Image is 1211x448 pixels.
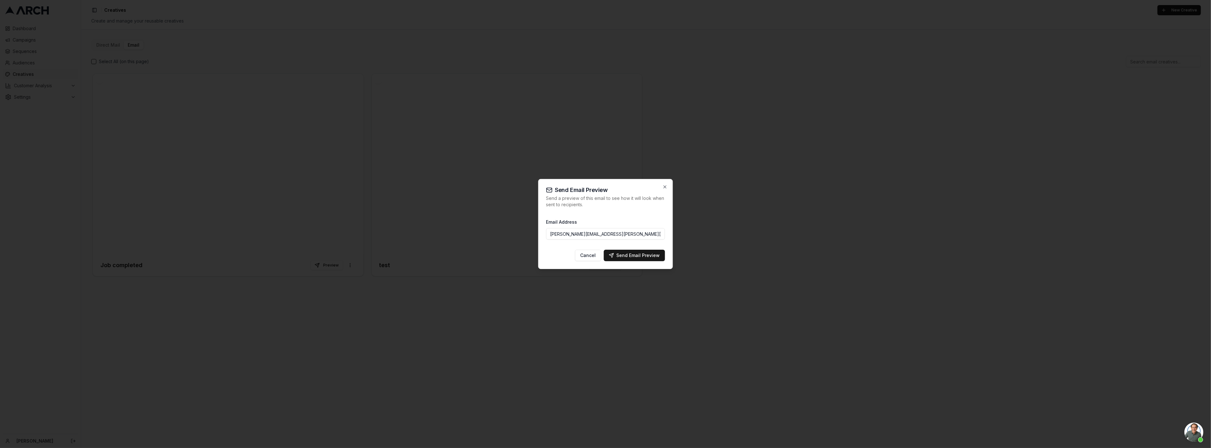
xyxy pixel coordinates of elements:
button: Send Email Preview [604,250,665,261]
button: Cancel [575,250,601,261]
label: Email Address [546,219,577,225]
h2: Send Email Preview [546,187,665,193]
div: Send Email Preview [609,252,660,259]
p: Send a preview of this email to see how it will look when sent to recipients. [546,195,665,208]
input: Enter email address to receive preview [546,228,665,240]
